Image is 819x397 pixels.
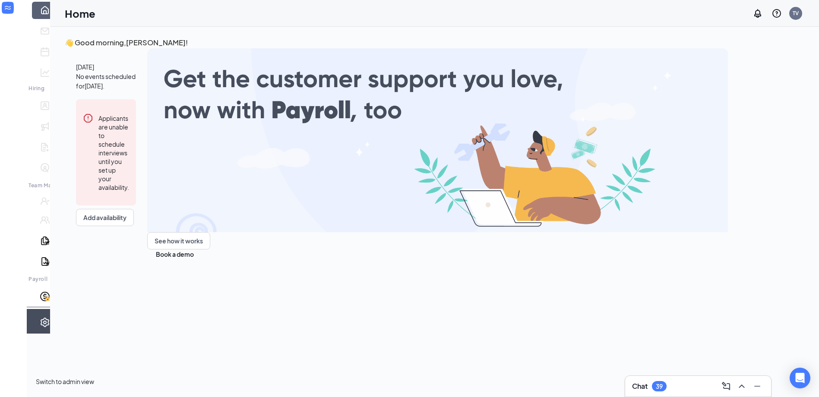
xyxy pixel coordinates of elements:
button: ChevronUp [735,379,749,393]
svg: UserCheck [40,196,50,206]
button: See how it works [147,232,210,249]
span: [DATE] [76,62,136,72]
svg: Expand [9,16,18,24]
div: Open Intercom Messenger [790,368,810,388]
svg: Minimize [752,381,762,391]
svg: Error [83,113,93,123]
button: ComposeMessage [719,379,733,393]
img: payroll-large.gif [147,48,728,232]
button: Book a demo [156,249,194,259]
h3: 👋 Good morning, [PERSON_NAME] ! [65,37,728,48]
button: Minimize [750,379,764,393]
div: Payroll [28,275,59,283]
svg: ComposeMessage [721,381,731,391]
button: Add availability [76,209,134,226]
svg: Analysis [40,67,50,78]
div: Applicants are unable to schedule interviews until you set up your availability. [98,113,129,192]
svg: Notifications [753,8,763,19]
h3: Chat [632,381,648,391]
svg: WorkstreamLogo [3,3,12,12]
div: Switch to admin view [36,377,94,386]
div: Team Management [28,182,59,189]
h1: Home [65,6,95,21]
svg: ChevronUp [737,381,747,391]
svg: Settings [40,317,50,328]
span: No events scheduled for [DATE] . [76,72,136,91]
div: Hiring [28,85,59,92]
div: TV [793,9,799,17]
div: 39 [656,383,663,390]
svg: QuestionInfo [772,8,782,19]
